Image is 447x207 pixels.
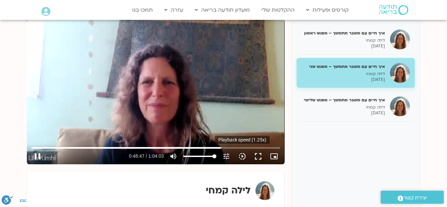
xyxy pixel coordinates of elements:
[255,181,274,200] img: לילה קמחי
[302,38,385,43] p: לילה קמחי
[390,96,410,116] img: איך חיים עם משבר מתמשך – מפגש שלישי
[161,4,187,16] a: עזרה
[379,5,408,15] img: תודעה בריאה
[206,184,251,197] strong: לילה קמחי
[192,4,253,16] a: מועדון תודעה בריאה
[302,77,385,82] p: [DATE]
[302,71,385,77] p: לילה קמחי
[302,30,385,36] h5: איך חיים עם משבר מתמשך – מפגש ראשון
[302,43,385,49] p: [DATE]
[258,4,298,16] a: ההקלטות שלי
[381,191,444,204] a: יצירת קשר
[302,97,385,103] h5: איך חיים עם משבר מתמשך – מפגש שלישי
[403,193,427,202] span: יצירת קשר
[302,64,385,70] h5: איך חיים עם משבר מתמשך – מפגש שני
[129,4,156,16] a: תמכו בנו
[303,4,352,16] a: קורסים ופעילות
[302,110,385,116] p: [DATE]
[390,29,410,49] img: איך חיים עם משבר מתמשך – מפגש ראשון
[390,63,410,83] img: איך חיים עם משבר מתמשך – מפגש שני
[302,105,385,110] p: לילה קמחי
